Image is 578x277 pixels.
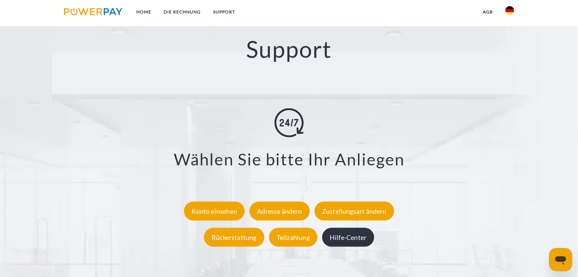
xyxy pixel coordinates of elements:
[204,228,264,246] div: Rückerstattung
[182,207,246,215] a: Konto einsehen
[130,5,157,19] a: Home
[549,248,572,271] iframe: Schaltfläche zum Öffnen des Messaging-Fensters
[313,207,396,215] a: Zustellungsart ändern
[249,201,310,220] div: Adresse ändern
[274,108,304,137] img: online-shopping.svg
[207,5,241,19] a: SUPPORT
[320,233,376,241] a: Hilfe-Center
[248,207,312,215] a: Adresse ändern
[505,6,514,15] img: de
[64,8,123,15] img: logo-powerpay.svg
[184,201,245,220] div: Konto einsehen
[314,201,394,220] div: Zustellungsart ändern
[29,35,549,64] h2: Support
[322,228,374,246] div: Hilfe-Center
[38,149,540,169] h3: Wählen Sie bitte Ihr Anliegen
[157,5,207,19] a: DIE RECHNUNG
[202,233,266,241] a: Rückerstattung
[477,5,499,19] a: agb
[269,228,317,246] div: Teilzahlung
[267,233,319,241] a: Teilzahlung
